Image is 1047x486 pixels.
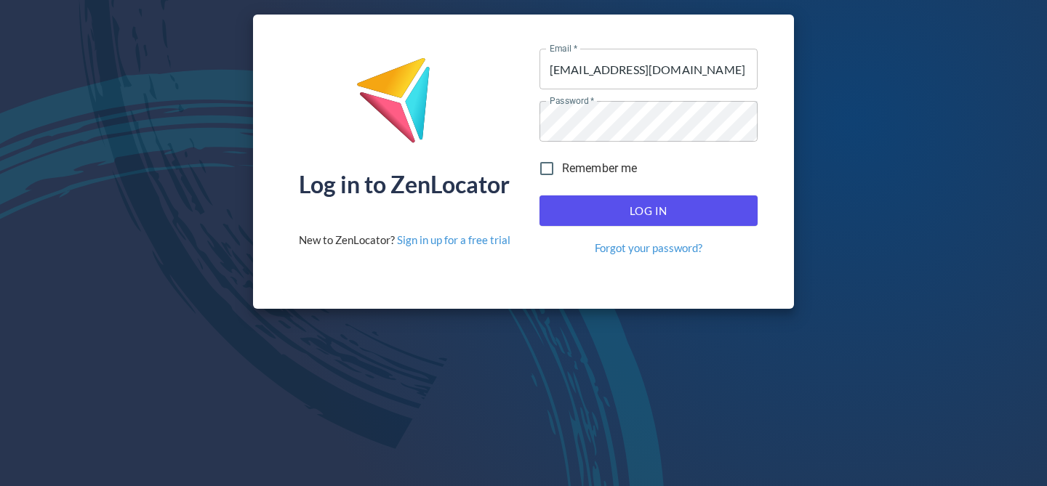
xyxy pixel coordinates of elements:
a: Sign in up for a free trial [397,233,510,246]
div: Log in to ZenLocator [299,173,510,196]
span: Log In [555,201,742,220]
input: name@company.com [539,49,758,89]
a: Forgot your password? [595,240,702,256]
button: Log In [539,195,758,226]
span: Remember me [562,160,638,177]
div: New to ZenLocator? [299,232,510,248]
img: ZenLocator [356,57,453,155]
